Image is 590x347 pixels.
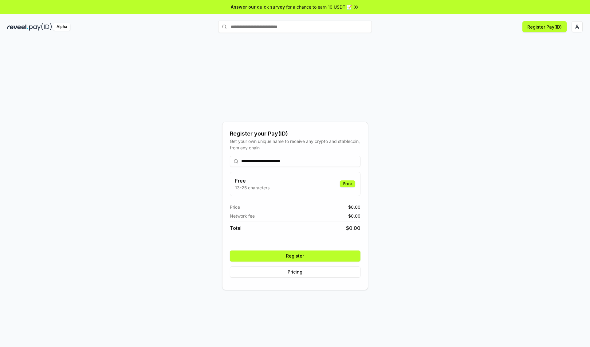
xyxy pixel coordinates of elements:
[230,224,242,232] span: Total
[286,4,352,10] span: for a chance to earn 10 USDT 📝
[231,4,285,10] span: Answer our quick survey
[235,184,269,191] p: 13-25 characters
[346,224,360,232] span: $ 0.00
[348,204,360,210] span: $ 0.00
[7,23,28,31] img: reveel_dark
[230,129,360,138] div: Register your Pay(ID)
[230,138,360,151] div: Get your own unique name to receive any crypto and stablecoin, from any chain
[53,23,70,31] div: Alpha
[230,266,360,278] button: Pricing
[522,21,567,32] button: Register Pay(ID)
[230,250,360,262] button: Register
[348,213,360,219] span: $ 0.00
[235,177,269,184] h3: Free
[340,180,355,187] div: Free
[29,23,52,31] img: pay_id
[230,213,255,219] span: Network fee
[230,204,240,210] span: Price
